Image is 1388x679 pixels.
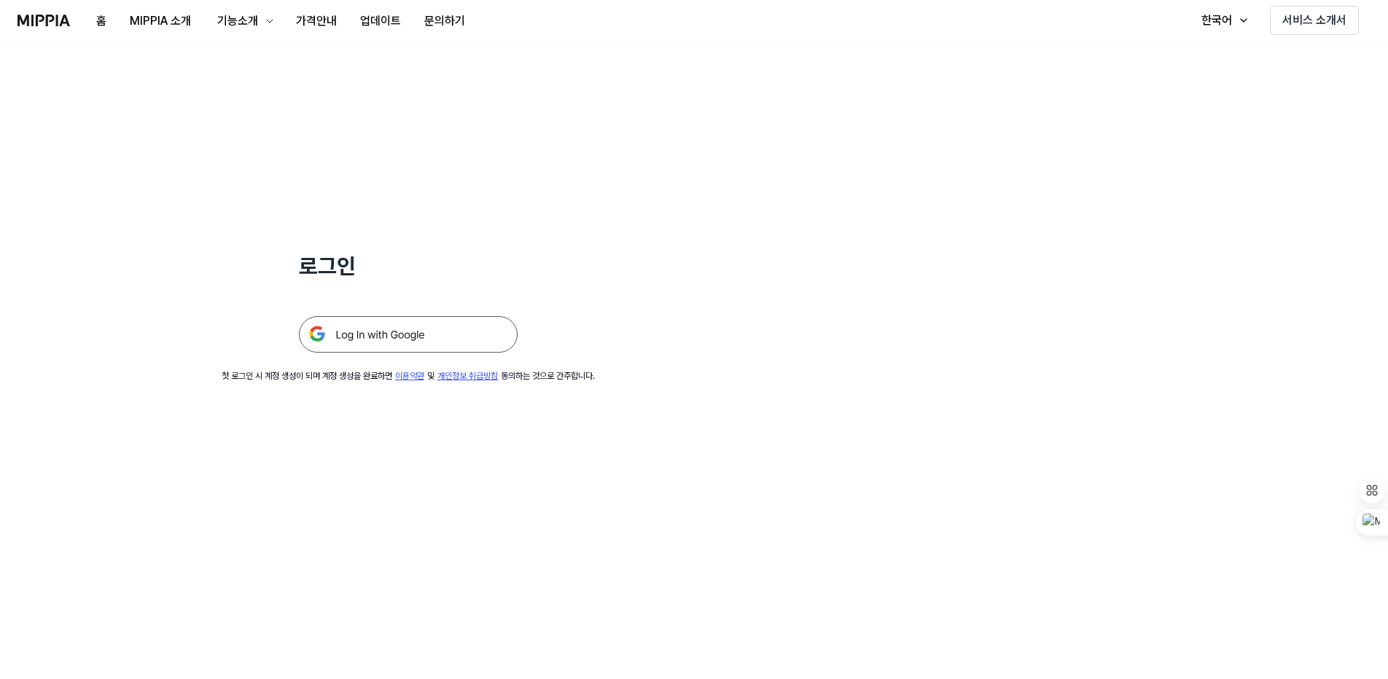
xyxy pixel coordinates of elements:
div: 한국어 [1198,12,1235,29]
button: MIPPIA 소개 [118,7,203,36]
a: 이용약관 [395,371,424,381]
div: 기능소개 [214,12,261,30]
a: 업데이트 [348,1,413,41]
button: 서비스 소개서 [1270,6,1359,35]
button: 업데이트 [348,7,413,36]
button: 문의하기 [413,7,477,36]
button: 가격안내 [284,7,348,36]
img: 구글 로그인 버튼 [299,316,518,353]
a: 개인정보 취급방침 [437,371,498,381]
div: 첫 로그인 시 계정 생성이 되며 계정 생성을 완료하면 및 동의하는 것으로 간주합니다. [222,370,595,382]
button: 홈 [85,7,118,36]
h1: 로그인 [299,251,518,281]
button: 한국어 [1187,6,1258,35]
button: 기능소개 [203,7,284,36]
img: logo [17,15,70,26]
